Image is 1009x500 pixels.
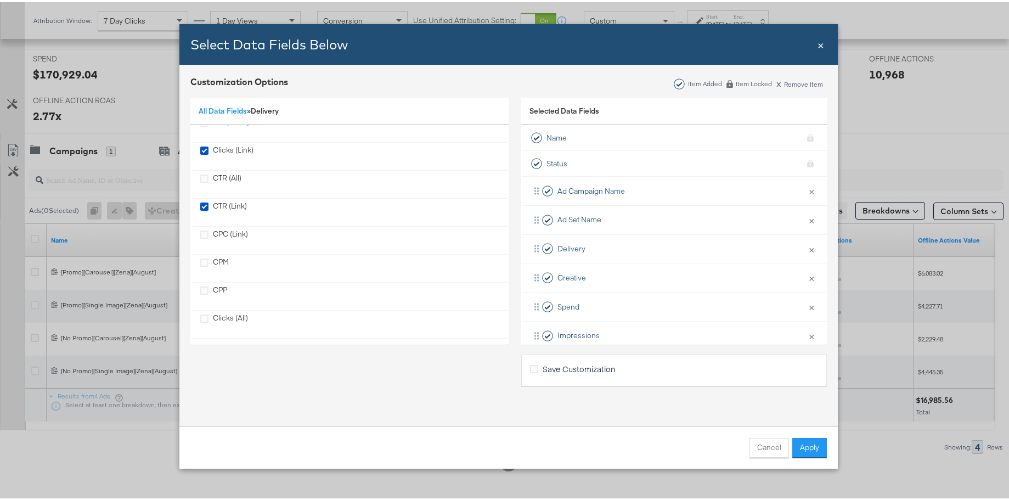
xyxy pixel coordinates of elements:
[792,436,827,456] button: Apply
[543,361,615,372] span: Save Customization
[687,78,723,86] div: Item Added
[557,300,579,310] span: Spend
[749,436,789,456] button: Cancel
[546,156,567,167] span: Status
[179,22,838,467] div: Bulk Add Locations Modal
[199,104,247,114] a: All Data Fields
[190,34,348,50] span: Select Data Fields Below
[213,171,241,193] div: CTR (All)
[557,328,600,339] span: Impressions
[804,322,819,345] button: ×
[804,206,819,229] button: ×
[200,311,248,333] div: Clicks (All)
[200,115,250,137] div: Frequency
[804,293,819,316] button: ×
[818,35,824,49] span: ×
[213,283,227,305] div: CPP
[804,264,819,287] button: ×
[199,104,251,114] span: »
[557,212,601,223] span: Ad Set Name
[776,77,824,86] div: Remove Item
[213,311,248,333] div: Clicks (All)
[557,184,625,194] span: Ad Campaign Name
[200,199,247,221] div: CTR (Link)
[213,199,247,221] div: CTR (Link)
[213,115,250,137] div: Frequency
[200,283,227,305] div: CPP
[200,227,248,249] div: CPC (Link)
[804,235,819,259] button: ×
[213,227,248,249] div: CPC (Link)
[200,255,229,277] div: CPM
[818,35,824,50] div: Close
[200,171,241,193] div: CTR (All)
[213,143,253,165] div: Clicks (Link)
[251,104,279,114] span: Delivery
[557,241,585,252] span: Delivery
[804,177,819,200] button: ×
[557,271,586,281] span: Creative
[529,104,599,119] span: Selected Data Fields
[735,78,773,86] div: Item Locked
[776,75,781,87] span: x
[190,74,288,86] div: Customization Options
[200,143,253,165] div: Clicks (Link)
[546,131,567,141] span: Name
[213,255,229,277] div: CPM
